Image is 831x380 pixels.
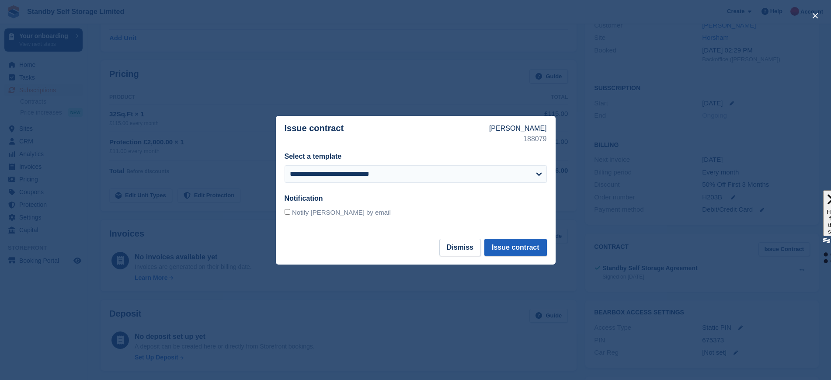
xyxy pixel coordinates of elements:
button: Issue contract [484,239,546,256]
button: Dismiss [439,239,481,256]
p: 188079 [489,134,547,144]
p: [PERSON_NAME] [489,123,547,134]
span: Notify [PERSON_NAME] by email [292,209,391,216]
input: Notify [PERSON_NAME] by email [285,209,290,215]
p: Issue contract [285,123,489,144]
label: Notification [285,195,323,202]
button: close [808,9,822,23]
label: Select a template [285,153,342,160]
